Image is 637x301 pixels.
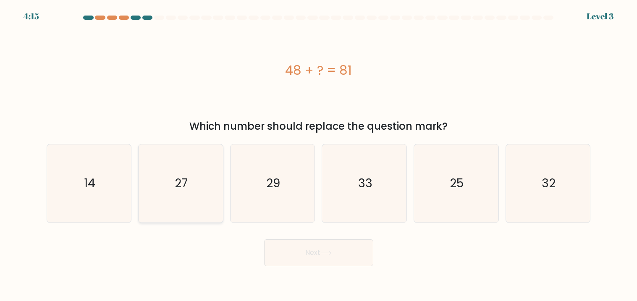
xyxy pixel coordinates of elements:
[587,10,613,23] div: Level 3
[52,119,586,134] div: Which number should replace the question mark?
[264,239,373,266] button: Next
[266,175,280,192] text: 29
[84,175,95,192] text: 14
[24,10,39,23] div: 4:15
[542,175,556,192] text: 32
[47,61,591,80] div: 48 + ? = 81
[358,175,372,192] text: 33
[175,175,188,192] text: 27
[450,175,464,192] text: 25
